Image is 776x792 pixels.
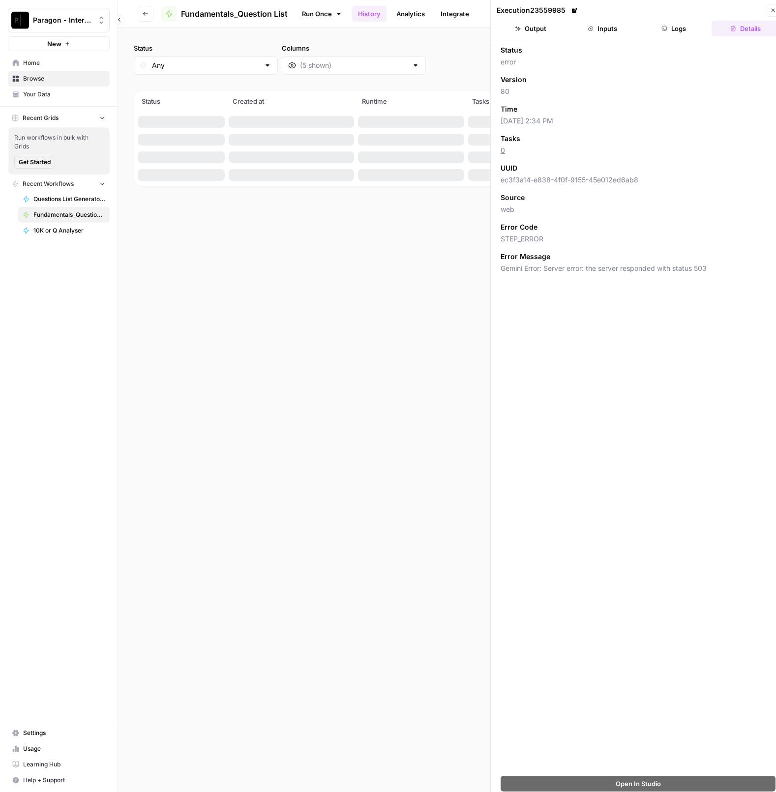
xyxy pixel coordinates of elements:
span: Source [501,193,525,203]
th: Tasks [466,91,553,113]
th: Status [136,91,227,113]
button: Get Started [14,156,55,169]
span: Fundamentals_Question List [181,8,288,20]
span: UUID [501,163,517,173]
a: Learning Hub [8,757,110,772]
span: web [501,205,776,214]
button: New [8,36,110,51]
a: Questions List Generator 2.0 [18,191,110,207]
button: Inputs [568,21,636,36]
label: Status [134,43,278,53]
span: Version [501,75,527,85]
button: Workspace: Paragon - Internal Usage [8,8,110,32]
div: Execution 23559985 [497,5,579,15]
span: STEP_ERROR [501,234,776,244]
th: Runtime [356,91,466,113]
a: Usage [8,741,110,757]
a: Browse [8,71,110,87]
button: Recent Workflows [8,176,110,191]
a: 0 [501,146,505,154]
span: Questions List Generator 2.0 [33,195,105,204]
span: Home [23,59,105,67]
span: Error Code [501,222,537,232]
a: Settings [8,725,110,741]
span: Open In Studio [616,779,661,789]
span: Paragon - Internal Usage [33,15,92,25]
span: Settings [23,729,105,737]
span: Error Message [501,252,550,262]
th: Created at [227,91,356,113]
span: Learning Hub [23,760,105,769]
button: Recent Grids [8,111,110,125]
span: Browse [23,74,105,83]
a: Fundamentals_Question List [18,207,110,223]
span: Run workflows in bulk with Grids [14,133,104,151]
a: 10K or Q Analyser [18,223,110,238]
span: 80 [501,87,776,96]
span: error [501,57,776,67]
span: ec3f3a14-e838-4f0f-9155-45e012ed6ab8 [501,175,776,185]
span: Help + Support [23,776,105,785]
a: Integrate [435,6,475,22]
a: Home [8,55,110,71]
span: Usage [23,744,105,753]
a: Analytics [390,6,431,22]
button: Logs [640,21,708,36]
button: Help + Support [8,772,110,788]
span: Get Started [19,158,51,167]
a: Fundamentals_Question List [161,6,288,22]
button: Open In Studio [501,776,776,792]
input: Any [152,60,260,70]
span: Recent Workflows [23,179,74,188]
a: Run Once [296,5,348,22]
span: 10K or Q Analyser [33,226,105,235]
span: [DATE] 2:34 PM [501,116,776,126]
span: Status [501,45,522,55]
a: Your Data [8,87,110,102]
button: Output [497,21,565,36]
span: Gemini Error: Server error: the server responded with status 503 [501,264,776,273]
span: Recent Grids [23,114,59,122]
a: History [352,6,387,22]
span: Fundamentals_Question List [33,210,105,219]
span: Time [501,104,517,114]
label: Columns [282,43,426,53]
span: Your Data [23,90,105,99]
span: New [47,39,61,49]
input: (5 shown) [300,60,408,70]
span: Tasks [501,134,520,144]
img: Paragon - Internal Usage Logo [11,11,29,29]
